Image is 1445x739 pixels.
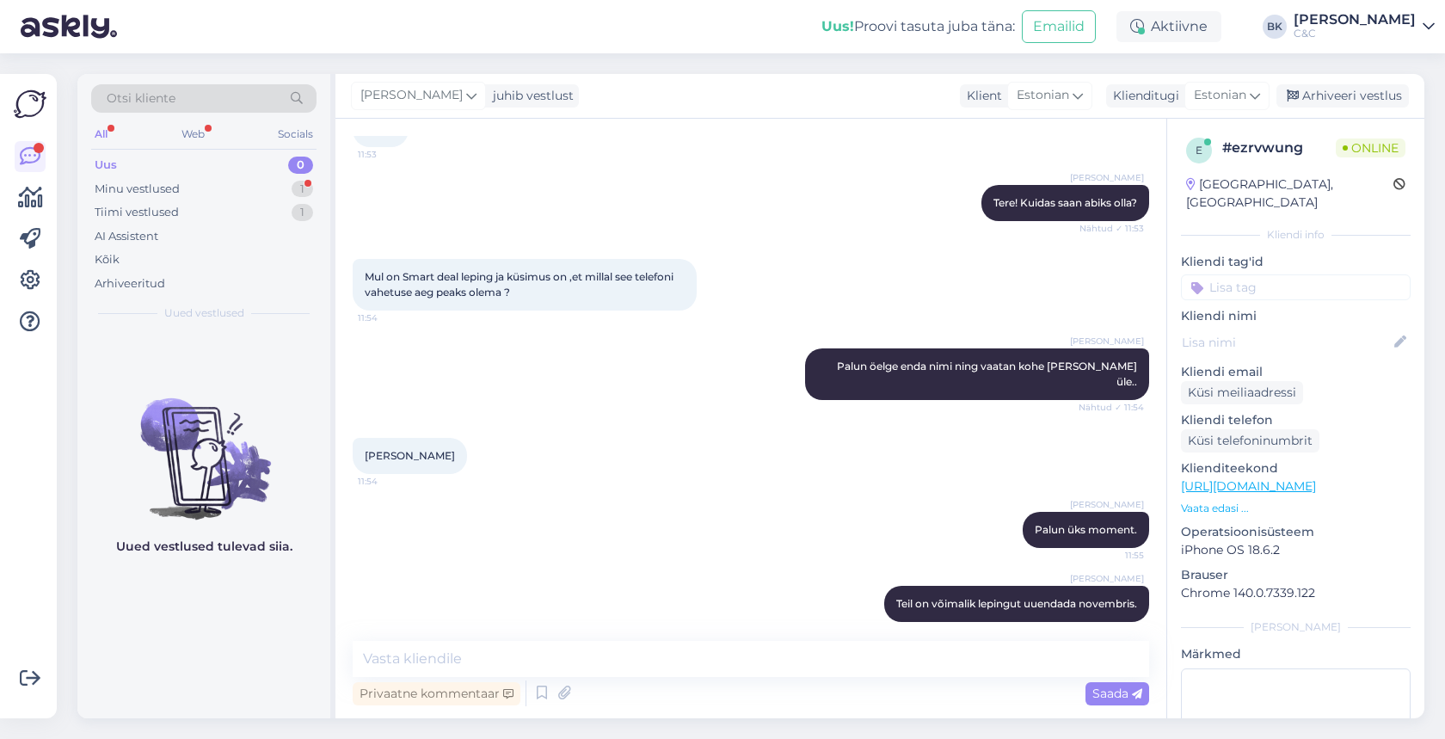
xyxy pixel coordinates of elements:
span: Tere! Kuidas saan abiks olla? [993,196,1137,209]
img: No chats [77,367,330,522]
div: Privaatne kommentaar [353,682,520,705]
div: Aktiivne [1116,11,1221,42]
div: Küsi meiliaadressi [1181,381,1303,404]
p: Klienditeekond [1181,459,1411,477]
span: Estonian [1194,86,1246,105]
span: 11:53 [358,148,422,161]
span: Palun öelge enda nimi ning vaatan kohe [PERSON_NAME] üle.. [837,360,1140,388]
div: 1 [292,181,313,198]
span: Nähtud ✓ 11:53 [1079,222,1144,235]
span: [PERSON_NAME] [1070,335,1144,348]
span: e [1196,144,1202,157]
span: Saada [1092,686,1142,701]
div: Küsi telefoninumbrit [1181,429,1319,453]
p: iPhone OS 18.6.2 [1181,541,1411,559]
div: # ezrvwung [1222,138,1336,158]
b: Uus! [821,18,854,34]
span: 11:54 [358,475,422,488]
div: Proovi tasuta juba täna: [821,16,1015,37]
span: Mul on Smart deal leping ja küsimus on ,et millal see telefoni vahetuse aeg peaks olema ? [365,270,676,299]
span: 11:55 [1079,623,1144,636]
span: Online [1336,139,1405,157]
div: Kliendi info [1181,227,1411,243]
div: 0 [288,157,313,174]
div: Kõik [95,251,120,268]
p: Uued vestlused tulevad siia. [116,538,292,556]
div: [GEOGRAPHIC_DATA], [GEOGRAPHIC_DATA] [1186,176,1393,212]
span: 11:55 [1079,549,1144,562]
div: BK [1263,15,1287,39]
div: 1 [292,204,313,221]
div: Uus [95,157,117,174]
p: Brauser [1181,566,1411,584]
div: Klient [960,87,1002,105]
span: [PERSON_NAME] [1070,498,1144,511]
span: [PERSON_NAME] [1070,572,1144,585]
div: Socials [274,123,317,145]
p: Märkmed [1181,645,1411,663]
div: All [91,123,111,145]
div: Arhiveeri vestlus [1276,84,1409,108]
div: juhib vestlust [486,87,574,105]
div: [PERSON_NAME] [1294,13,1416,27]
span: [PERSON_NAME] [1070,171,1144,184]
span: Nähtud ✓ 11:54 [1079,401,1144,414]
div: Minu vestlused [95,181,180,198]
span: Palun üks moment. [1035,523,1137,536]
input: Lisa nimi [1182,333,1391,352]
p: Kliendi tag'id [1181,253,1411,271]
p: Kliendi email [1181,363,1411,381]
div: Klienditugi [1106,87,1179,105]
button: Emailid [1022,10,1096,43]
p: Operatsioonisüsteem [1181,523,1411,541]
img: Askly Logo [14,88,46,120]
div: C&C [1294,27,1416,40]
a: [URL][DOMAIN_NAME] [1181,478,1316,494]
p: Vaata edasi ... [1181,501,1411,516]
div: AI Assistent [95,228,158,245]
span: [PERSON_NAME] [365,449,455,462]
div: Tiimi vestlused [95,204,179,221]
span: [PERSON_NAME] [360,86,463,105]
span: Uued vestlused [164,305,244,321]
a: [PERSON_NAME]C&C [1294,13,1435,40]
p: Chrome 140.0.7339.122 [1181,584,1411,602]
div: [PERSON_NAME] [1181,619,1411,635]
span: Estonian [1017,86,1069,105]
span: Otsi kliente [107,89,175,108]
input: Lisa tag [1181,274,1411,300]
div: Arhiveeritud [95,275,165,293]
div: Web [178,123,208,145]
p: Kliendi nimi [1181,307,1411,325]
p: Kliendi telefon [1181,411,1411,429]
span: 11:54 [358,311,422,324]
span: Teil on võimalik lepingut uuendada novembris. [896,597,1137,610]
